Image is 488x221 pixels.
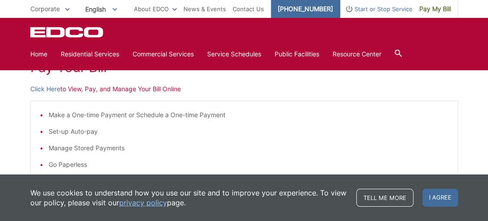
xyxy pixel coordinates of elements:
[207,49,261,59] a: Service Schedules
[49,143,449,153] li: Manage Stored Payments
[275,49,319,59] a: Public Facilities
[133,49,194,59] a: Commercial Services
[79,2,124,17] span: English
[30,49,47,59] a: Home
[333,49,381,59] a: Resource Center
[356,189,413,207] a: Tell me more
[119,198,167,208] a: privacy policy
[30,27,104,38] a: EDCD logo. Return to the homepage.
[49,110,449,120] li: Make a One-time Payment or Schedule a One-time Payment
[184,4,226,14] a: News & Events
[49,127,449,136] li: Set-up Auto-pay
[49,160,449,170] li: Go Paperless
[30,84,60,94] a: Click Here
[30,5,60,13] span: Corporate
[134,4,177,14] a: About EDCO
[419,4,451,14] span: Pay My Bill
[422,189,458,207] span: I agree
[30,84,458,94] p: to View, Pay, and Manage Your Bill Online
[61,49,119,59] a: Residential Services
[30,188,347,208] p: We use cookies to understand how you use our site and to improve your experience. To view our pol...
[233,4,264,14] a: Contact Us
